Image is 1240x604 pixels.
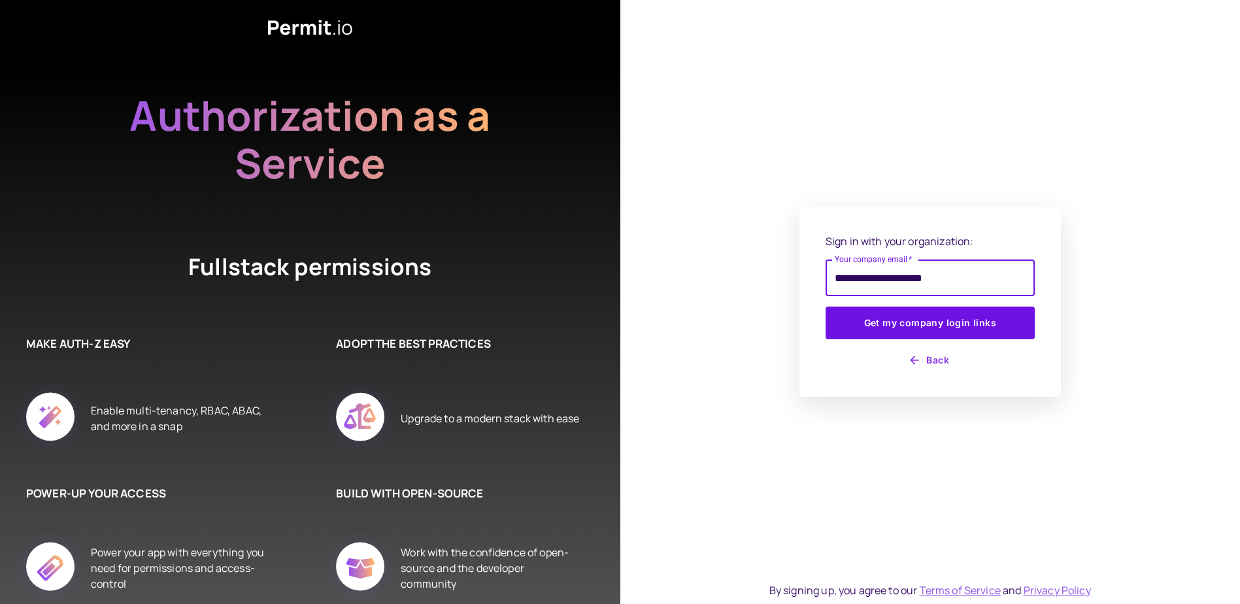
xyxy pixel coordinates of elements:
[920,583,1001,597] a: Terms of Service
[769,582,1091,598] div: By signing up, you agree to our and
[826,307,1035,339] button: Get my company login links
[826,350,1035,371] button: Back
[835,254,913,265] label: Your company email
[1024,583,1091,597] a: Privacy Policy
[401,378,579,459] div: Upgrade to a modern stack with ease
[26,485,271,502] h6: POWER-UP YOUR ACCESS
[336,485,580,502] h6: BUILD WITH OPEN-SOURCE
[88,92,532,187] h2: Authorization as a Service
[826,233,1035,249] p: Sign in with your organization:
[140,251,480,283] h4: Fullstack permissions
[26,335,271,352] h6: MAKE AUTH-Z EASY
[91,378,271,459] div: Enable multi-tenancy, RBAC, ABAC, and more in a snap
[336,335,580,352] h6: ADOPT THE BEST PRACTICES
